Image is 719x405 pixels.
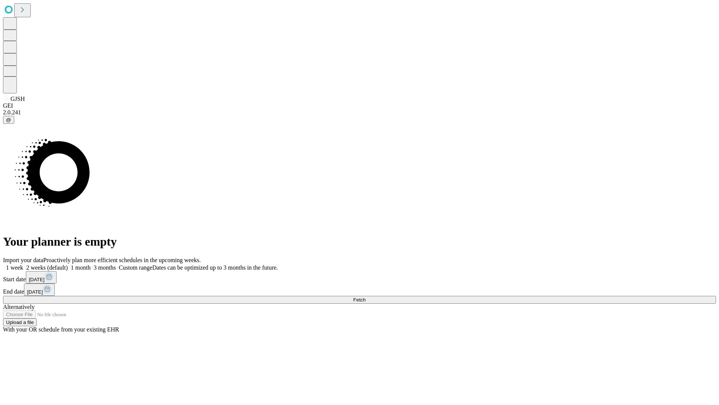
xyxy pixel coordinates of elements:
span: Fetch [353,297,365,303]
div: End date [3,283,716,296]
button: [DATE] [24,283,55,296]
button: [DATE] [26,271,57,283]
span: Import your data [3,257,43,263]
span: GJSH [10,96,25,102]
div: 2.0.241 [3,109,716,116]
h1: Your planner is empty [3,235,716,249]
span: 1 week [6,264,23,271]
button: Upload a file [3,318,37,326]
span: @ [6,117,11,123]
div: Start date [3,271,716,283]
span: 3 months [94,264,116,271]
span: 1 month [71,264,91,271]
button: @ [3,116,14,124]
span: 2 weeks (default) [26,264,68,271]
button: Fetch [3,296,716,304]
span: [DATE] [27,289,43,295]
span: Alternatively [3,304,34,310]
span: Custom range [119,264,152,271]
span: Proactively plan more efficient schedules in the upcoming weeks. [43,257,201,263]
span: With your OR schedule from your existing EHR [3,326,119,333]
span: [DATE] [29,277,45,282]
div: GEI [3,102,716,109]
span: Dates can be optimized up to 3 months in the future. [152,264,278,271]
